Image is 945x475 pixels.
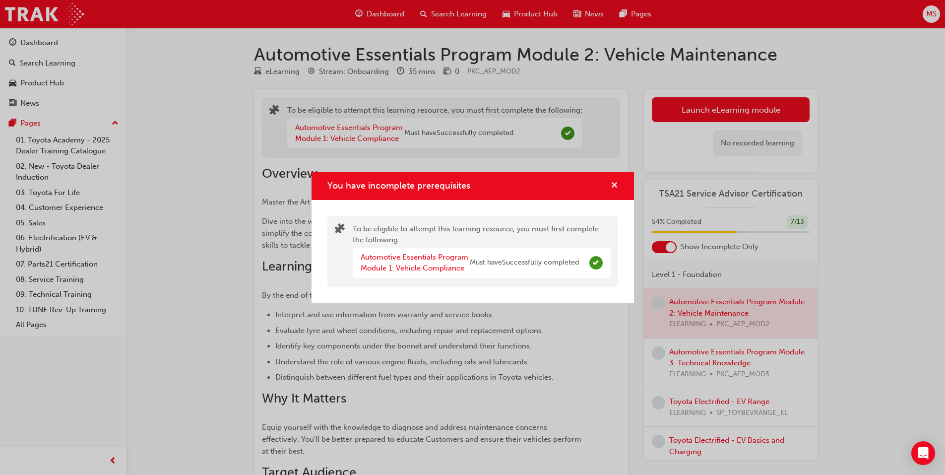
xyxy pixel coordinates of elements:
[335,224,345,236] span: puzzle-icon
[353,223,611,280] div: To be eligible to attempt this learning resource, you must first complete the following:
[470,257,579,269] span: Must have Successfully completed
[611,182,618,191] span: cross-icon
[611,180,618,192] button: cross-icon
[361,253,468,273] a: Automotive Essentials Program Module 1: Vehicle Compliance
[327,180,470,191] span: You have incomplete prerequisites
[589,256,603,270] span: Complete
[911,441,935,465] div: Open Intercom Messenger
[312,172,634,303] div: You have incomplete prerequisites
